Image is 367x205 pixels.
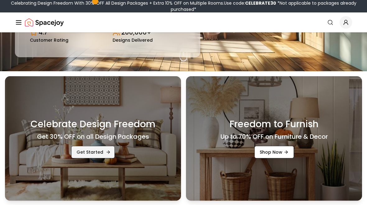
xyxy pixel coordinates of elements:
[15,12,352,32] nav: Global
[121,28,151,37] p: 200,000+
[30,23,185,42] div: Design stats
[230,119,318,130] h3: Freedom to Furnish
[30,38,68,42] small: Customer Rating
[254,146,294,158] a: Shop Now
[71,146,115,158] a: Get Started
[113,38,153,42] small: Designs Delivered
[39,28,48,37] p: 4.7
[37,132,149,141] h4: Get 30% OFF on all Design Packages
[221,132,328,141] h4: Up to 70% OFF on Furniture & Decor
[30,119,156,130] h3: Celebrate Design Freedom
[25,16,64,29] a: Spacejoy
[25,16,64,29] img: Spacejoy Logo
